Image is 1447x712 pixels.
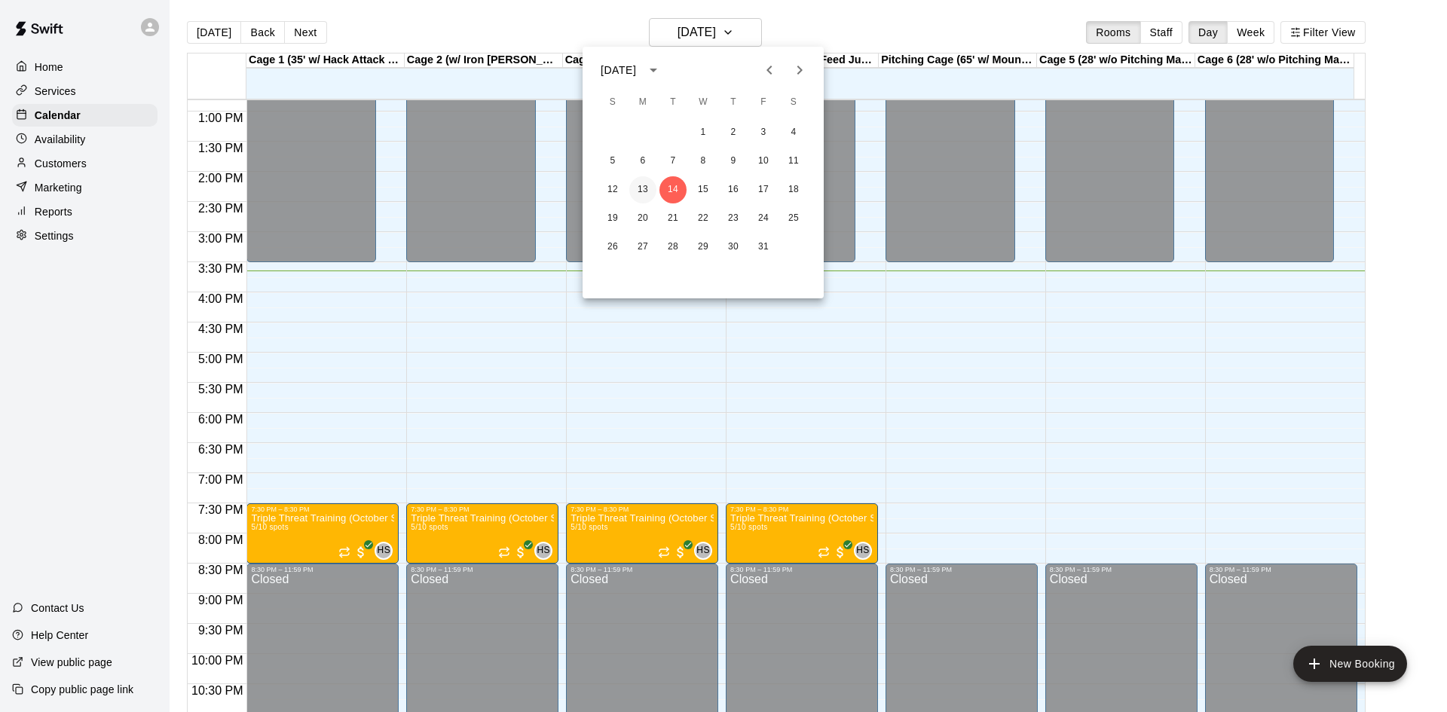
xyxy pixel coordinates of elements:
[780,205,807,232] button: 25
[629,205,656,232] button: 20
[750,234,777,261] button: 31
[690,205,717,232] button: 22
[720,176,747,203] button: 16
[641,57,666,83] button: calendar view is open, switch to year view
[690,119,717,146] button: 1
[720,234,747,261] button: 30
[659,148,687,175] button: 7
[780,87,807,118] span: Saturday
[720,119,747,146] button: 2
[754,55,785,85] button: Previous month
[750,148,777,175] button: 10
[629,148,656,175] button: 6
[659,176,687,203] button: 14
[659,234,687,261] button: 28
[599,205,626,232] button: 19
[750,87,777,118] span: Friday
[629,87,656,118] span: Monday
[690,87,717,118] span: Wednesday
[785,55,815,85] button: Next month
[599,87,626,118] span: Sunday
[599,148,626,175] button: 5
[780,176,807,203] button: 18
[599,176,626,203] button: 12
[780,148,807,175] button: 11
[690,148,717,175] button: 8
[599,234,626,261] button: 26
[780,119,807,146] button: 4
[750,176,777,203] button: 17
[690,234,717,261] button: 29
[720,148,747,175] button: 9
[629,176,656,203] button: 13
[750,119,777,146] button: 3
[659,87,687,118] span: Tuesday
[720,205,747,232] button: 23
[601,63,636,78] div: [DATE]
[629,234,656,261] button: 27
[659,205,687,232] button: 21
[750,205,777,232] button: 24
[720,87,747,118] span: Thursday
[690,176,717,203] button: 15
